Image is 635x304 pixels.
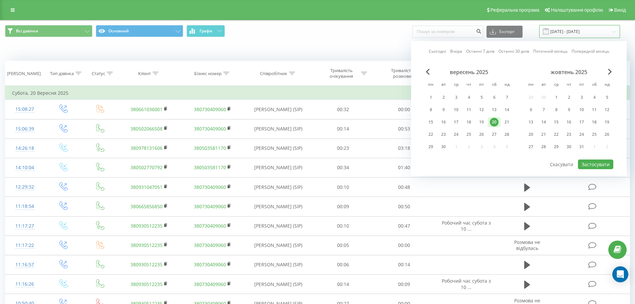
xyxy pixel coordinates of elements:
div: пт 17 жовт 2025 р. [575,117,588,127]
abbr: вівторок [438,80,448,90]
div: 11:17:22 [12,239,37,252]
a: 380730409060 [194,223,226,229]
abbr: середа [451,80,461,90]
div: 26 [477,130,486,139]
span: Вихід [614,7,626,13]
span: Реферальна програма [491,7,540,13]
div: 14:26:18 [12,142,37,155]
div: пн 6 жовт 2025 р. [525,105,537,115]
td: 01:40 [373,158,434,177]
td: [PERSON_NAME] (SIP) [244,216,313,236]
span: Previous Month [426,69,430,75]
div: 4 [590,93,599,102]
td: Субота, 20 Вересня 2025 [5,86,630,100]
abbr: середа [551,80,561,90]
a: Вчора [450,48,462,54]
div: нд 7 вер 2025 р. [501,92,513,102]
input: Пошук за номером [412,26,483,38]
div: чт 2 жовт 2025 р. [563,92,575,102]
td: 00:09 [373,275,434,294]
abbr: субота [589,80,599,90]
div: чт 4 вер 2025 р. [462,92,475,102]
div: нд 14 вер 2025 р. [501,105,513,115]
div: 12:29:32 [12,181,37,194]
div: 12 [477,105,486,114]
div: Тривалість розмови [384,68,420,79]
td: 03:18 [373,138,434,158]
a: 380730409060 [194,261,226,268]
div: пн 20 жовт 2025 р. [525,129,537,139]
div: 31 [577,142,586,151]
div: пт 10 жовт 2025 р. [575,105,588,115]
div: 9 [439,105,448,114]
a: Останні 7 днів [466,48,495,54]
div: нд 5 жовт 2025 р. [601,92,613,102]
div: 13 [527,118,535,126]
div: 4 [464,93,473,102]
span: Графік [200,29,213,33]
div: нд 12 жовт 2025 р. [601,105,613,115]
div: [PERSON_NAME] [7,71,41,76]
abbr: неділя [602,80,612,90]
div: 11:17:27 [12,220,37,233]
td: 00:00 [373,100,434,119]
div: 11 [590,105,599,114]
div: нд 26 жовт 2025 р. [601,129,613,139]
a: 380930512235 [130,242,163,248]
a: 380730409060 [194,242,226,248]
div: 20 [527,130,535,139]
abbr: вівторок [539,80,549,90]
td: [PERSON_NAME] (SIP) [244,138,313,158]
div: 26 [603,130,611,139]
div: 15 [552,118,561,126]
div: Open Intercom Messenger [612,266,628,282]
div: 19 [603,118,611,126]
a: 380503581170 [194,145,226,151]
div: 14:10:04 [12,161,37,174]
span: Робочий час субота з 10 ... [442,278,491,290]
div: 18 [464,118,473,126]
div: чт 25 вер 2025 р. [462,129,475,139]
td: [PERSON_NAME] (SIP) [244,119,313,138]
abbr: понеділок [426,80,436,90]
div: пт 24 жовт 2025 р. [575,129,588,139]
div: 22 [552,130,561,139]
div: пн 1 вер 2025 р. [424,92,437,102]
div: 7 [539,105,548,114]
div: 15 [426,118,435,126]
div: ср 17 вер 2025 р. [450,117,462,127]
a: 380931047051 [130,184,163,190]
span: Робочий час субота з 10 ... [442,220,491,232]
button: Скасувати [546,160,577,169]
div: ср 3 вер 2025 р. [450,92,462,102]
div: сб 4 жовт 2025 р. [588,92,601,102]
div: 27 [527,142,535,151]
td: 00:32 [313,100,374,119]
div: 29 [426,142,435,151]
a: 380665856850 [130,203,163,210]
a: Попередній місяць [572,48,609,54]
a: 380503581170 [194,164,226,171]
div: сб 27 вер 2025 р. [488,129,501,139]
div: 13 [490,105,499,114]
td: [PERSON_NAME] (SIP) [244,236,313,255]
div: вт 9 вер 2025 р. [437,105,450,115]
div: сб 13 вер 2025 р. [488,105,501,115]
a: 380661036001 [130,106,163,112]
div: 28 [539,142,548,151]
a: Поточний місяць [533,48,568,54]
div: 10 [577,105,586,114]
abbr: п’ятниця [577,80,587,90]
div: 18 [590,118,599,126]
td: 00:14 [313,119,374,138]
abbr: понеділок [526,80,536,90]
div: 19 [477,118,486,126]
div: сб 11 жовт 2025 р. [588,105,601,115]
a: Останні 30 днів [499,48,529,54]
span: Розмова не відбулась [514,239,540,251]
div: ср 1 жовт 2025 р. [550,92,563,102]
a: Сьогодні [429,48,446,54]
div: сб 20 вер 2025 р. [488,117,501,127]
button: Експорт [487,26,523,38]
a: 380730409060 [194,203,226,210]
